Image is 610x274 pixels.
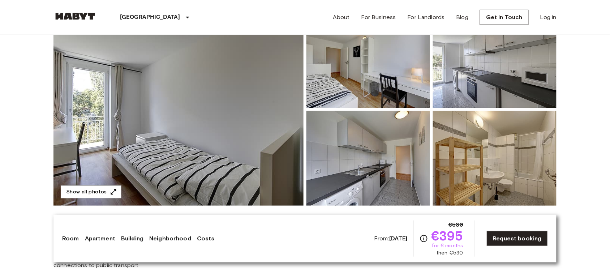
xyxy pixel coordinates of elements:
img: Picture of unit DE-09-019-03M [433,13,557,108]
a: For Landlords [408,13,445,22]
a: Neighborhood [149,234,191,243]
span: From: [374,235,408,243]
img: Habyt [53,13,97,20]
img: Picture of unit DE-09-019-03M [306,111,430,206]
a: Building [121,234,143,243]
a: For Business [361,13,396,22]
b: [DATE] [389,235,408,242]
img: Marketing picture of unit DE-09-019-03M [53,13,304,206]
p: [GEOGRAPHIC_DATA] [120,13,180,22]
a: Blog [456,13,469,22]
img: Picture of unit DE-09-019-03M [306,13,430,108]
button: Show all photos [61,185,121,199]
a: Costs [197,234,215,243]
span: for 6 months [432,242,463,249]
svg: Check cost overview for full price breakdown. Please note that discounts apply to new joiners onl... [420,234,428,243]
a: Get in Touch [480,10,529,25]
img: Picture of unit DE-09-019-03M [433,111,557,206]
a: Request booking [487,231,548,246]
span: €530 [448,221,463,229]
a: Apartment [85,234,115,243]
a: Log in [540,13,557,22]
span: €395 [431,229,463,242]
a: Room [62,234,79,243]
span: then €530 [437,249,463,257]
a: About [333,13,350,22]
